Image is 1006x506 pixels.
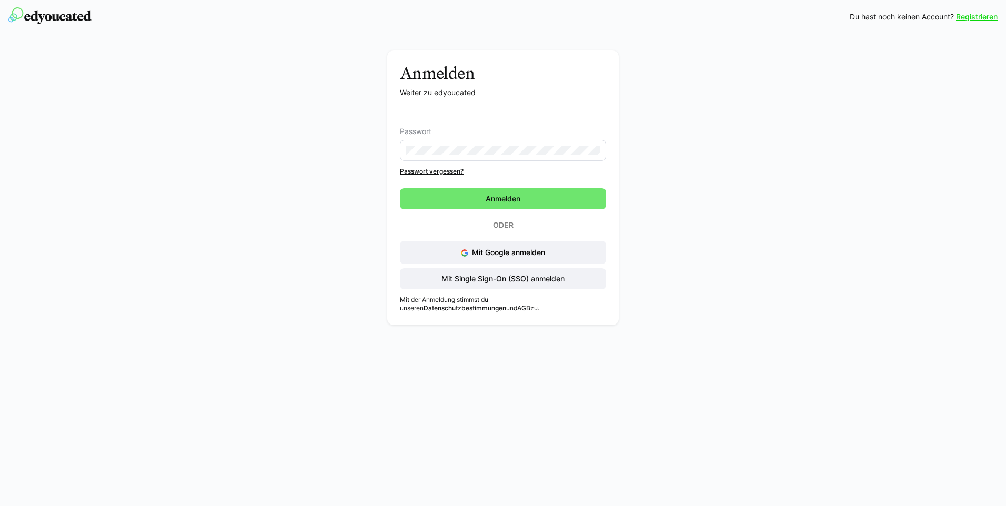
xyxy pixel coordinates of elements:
[400,188,606,209] button: Anmelden
[472,248,545,257] span: Mit Google anmelden
[400,268,606,289] button: Mit Single Sign-On (SSO) anmelden
[400,241,606,264] button: Mit Google anmelden
[484,194,522,204] span: Anmelden
[400,127,431,136] span: Passwort
[400,167,606,176] a: Passwort vergessen?
[956,12,998,22] a: Registrieren
[8,7,92,24] img: edyoucated
[440,274,566,284] span: Mit Single Sign-On (SSO) anmelden
[424,304,506,312] a: Datenschutzbestimmungen
[477,218,529,232] p: Oder
[400,87,606,98] p: Weiter zu edyoucated
[850,12,954,22] span: Du hast noch keinen Account?
[400,296,606,312] p: Mit der Anmeldung stimmst du unseren und zu.
[400,63,606,83] h3: Anmelden
[517,304,530,312] a: AGB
